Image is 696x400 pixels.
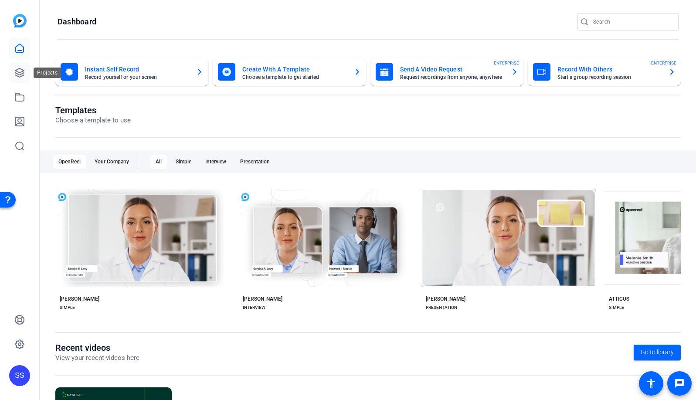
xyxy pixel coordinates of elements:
[55,105,131,115] h1: Templates
[170,155,197,169] div: Simple
[400,64,504,75] mat-card-title: Send A Video Request
[55,115,131,125] p: Choose a template to use
[213,58,366,86] button: Create With A TemplateChoose a template to get started
[609,295,629,302] div: ATTICUS
[243,295,282,302] div: [PERSON_NAME]
[9,365,30,386] div: SS
[34,68,61,78] div: Projects
[426,304,457,311] div: PRESENTATION
[528,58,681,86] button: Record With OthersStart a group recording sessionENTERPRISE
[13,14,27,27] img: blue-gradient.svg
[85,64,189,75] mat-card-title: Instant Self Record
[494,60,519,66] span: ENTERPRISE
[641,348,674,357] span: Go to library
[557,75,662,80] mat-card-subtitle: Start a group recording session
[674,378,685,389] mat-icon: message
[235,155,275,169] div: Presentation
[55,58,208,86] button: Instant Self RecordRecord yourself or your screen
[634,345,681,360] a: Go to library
[53,155,86,169] div: OpenReel
[593,17,672,27] input: Search
[60,295,99,302] div: [PERSON_NAME]
[242,64,346,75] mat-card-title: Create With A Template
[200,155,231,169] div: Interview
[426,295,465,302] div: [PERSON_NAME]
[150,155,167,169] div: All
[89,155,134,169] div: Your Company
[85,75,189,80] mat-card-subtitle: Record yourself or your screen
[243,304,265,311] div: INTERVIEW
[609,304,624,311] div: SIMPLE
[55,342,139,353] h1: Recent videos
[60,304,75,311] div: SIMPLE
[651,60,676,66] span: ENTERPRISE
[242,75,346,80] mat-card-subtitle: Choose a template to get started
[58,17,96,27] h1: Dashboard
[55,353,139,363] p: View your recent videos here
[557,64,662,75] mat-card-title: Record With Others
[370,58,523,86] button: Send A Video RequestRequest recordings from anyone, anywhereENTERPRISE
[400,75,504,80] mat-card-subtitle: Request recordings from anyone, anywhere
[646,378,656,389] mat-icon: accessibility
